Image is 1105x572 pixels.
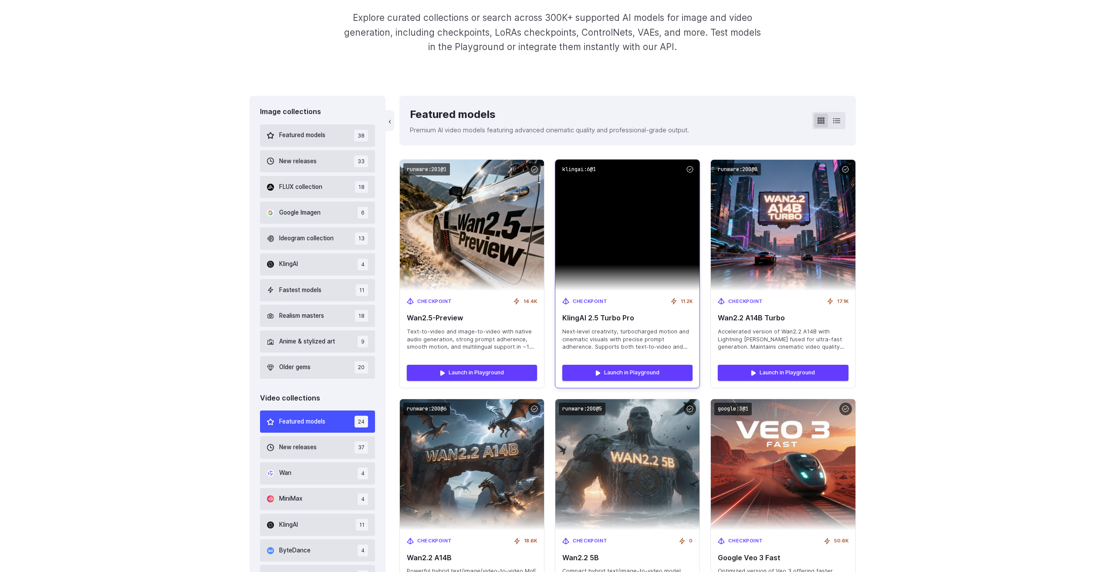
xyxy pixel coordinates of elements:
[279,311,324,321] span: Realism masters
[711,399,855,530] img: Google Veo 3 Fast
[562,328,693,351] span: Next‑level creativity, turbocharged motion and cinematic visuals with precise prompt adherence. S...
[407,314,537,322] span: Wan2.5-Preview
[260,176,375,198] button: FLUX collection 18
[260,150,375,172] button: New releases 33
[358,207,368,219] span: 6
[718,365,848,380] a: Launch in Playground
[385,110,394,131] button: ‹
[356,519,368,531] span: 11
[718,314,848,322] span: Wan2.2 A14B Turbo
[403,403,450,415] code: runware:200@6
[340,10,764,54] p: Explore curated collections or search across 300K+ supported AI models for image and video genera...
[279,363,311,372] span: Older gems
[358,468,368,479] span: 4
[837,298,848,306] span: 17.1K
[355,361,368,373] span: 20
[417,537,452,545] span: Checkpoint
[407,328,537,351] span: Text-to-video and image-to-video with native audio generation, strong prompt adherence, smooth mo...
[260,393,375,404] div: Video collections
[728,298,763,306] span: Checkpoint
[689,537,693,545] span: 0
[260,410,375,433] button: Featured models 24
[400,399,544,530] img: Wan2.2 A14B
[355,310,368,322] span: 18
[559,163,599,176] code: klingai:6@1
[279,520,298,530] span: KlingAI
[573,298,608,306] span: Checkpoint
[355,181,368,193] span: 18
[354,155,368,167] span: 33
[279,131,325,140] span: Featured models
[573,537,608,545] span: Checkpoint
[279,443,317,452] span: New releases
[358,493,368,505] span: 4
[279,337,335,347] span: Anime & stylized art
[407,554,537,562] span: Wan2.2 A14B
[355,416,368,427] span: 24
[559,403,605,415] code: runware:200@5
[562,365,693,380] a: Launch in Playground
[562,314,693,322] span: KlingAI 2.5 Turbo Pro
[354,130,368,141] span: 38
[260,539,375,562] button: ByteDance 4
[260,488,375,510] button: MiniMax 4
[681,298,693,306] span: 11.2K
[718,328,848,351] span: Accelerated version of Wan2.2 A14B with Lightning [PERSON_NAME] fused for ultra-fast generation. ...
[279,286,321,295] span: Fastest models
[260,253,375,276] button: KlingAI 4
[279,546,311,555] span: ByteDance
[403,163,450,176] code: runware:201@1
[355,441,368,453] span: 37
[358,336,368,347] span: 9
[407,365,537,380] a: Launch in Playground
[834,537,848,545] span: 50.6K
[400,160,544,291] img: Wan2.5-Preview
[279,468,291,478] span: Wan
[524,537,537,545] span: 18.6K
[260,356,375,378] button: Older gems 20
[417,298,452,306] span: Checkpoint
[279,208,321,218] span: Google Imagen
[260,106,375,118] div: Image collections
[260,330,375,353] button: Anime & stylized art 9
[260,514,375,536] button: KlingAI 11
[260,279,375,301] button: Fastest models 11
[524,298,537,306] span: 14.4K
[279,494,302,504] span: MiniMax
[356,284,368,296] span: 11
[260,462,375,485] button: Wan 4
[279,234,334,243] span: Ideogram collection
[260,227,375,249] button: Ideogram collection 13
[714,163,761,176] code: runware:200@8
[562,554,693,562] span: Wan2.2 5B
[279,157,317,166] span: New releases
[260,202,375,224] button: Google Imagen 6
[718,554,848,562] span: Google Veo 3 Fast
[279,259,298,269] span: KlingAI
[260,124,375,147] button: Featured models 38
[279,417,325,427] span: Featured models
[260,436,375,458] button: New releases 37
[279,182,322,192] span: FLUX collection
[358,545,368,556] span: 4
[355,232,368,244] span: 13
[410,125,689,135] p: Premium AI video models featuring advanced cinematic quality and professional-grade output.
[711,160,855,291] img: Wan2.2 A14B Turbo
[728,537,763,545] span: Checkpoint
[260,305,375,327] button: Realism masters 18
[410,106,689,123] div: Featured models
[714,403,752,415] code: google:3@1
[358,259,368,270] span: 4
[555,399,699,530] img: Wan2.2 5B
